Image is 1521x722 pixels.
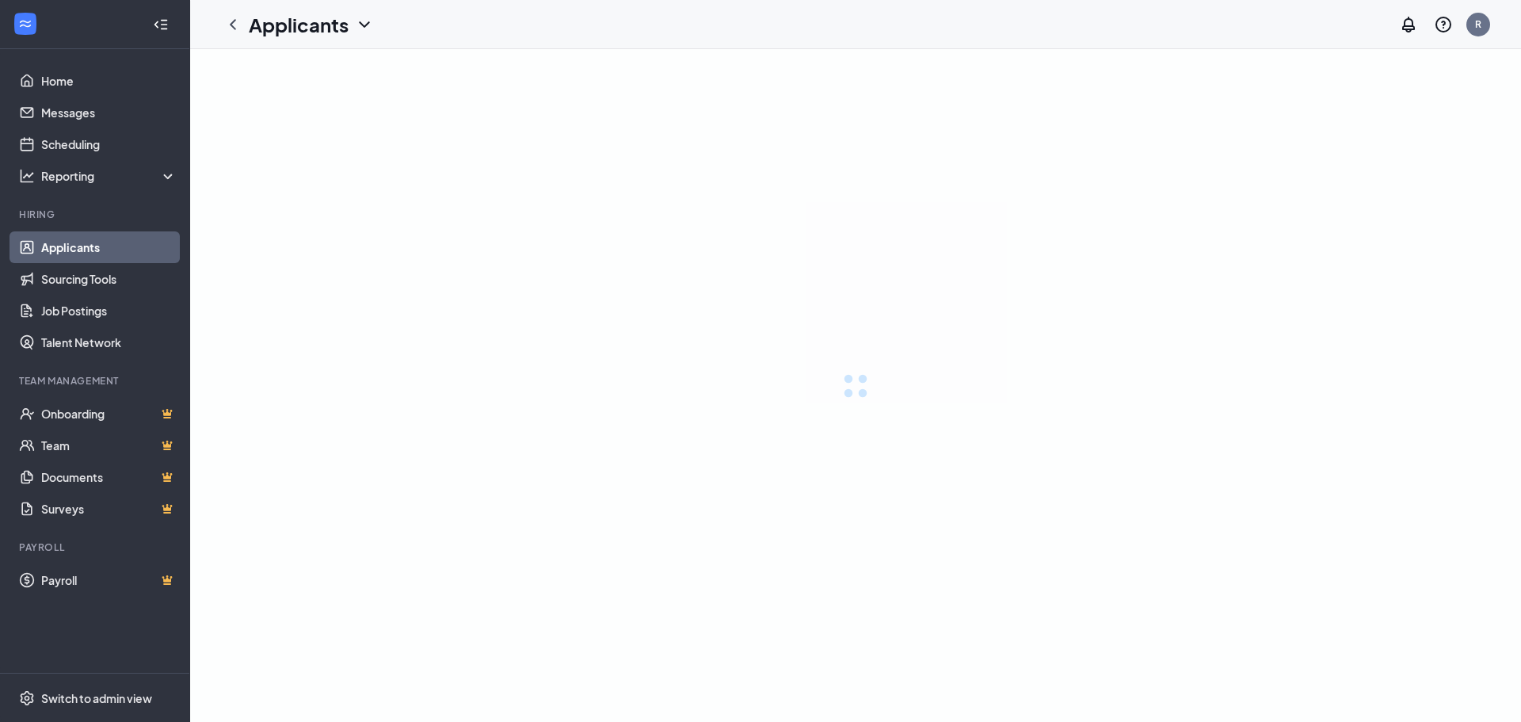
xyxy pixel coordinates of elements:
svg: QuestionInfo [1434,15,1453,34]
a: Talent Network [41,327,177,358]
a: SurveysCrown [41,493,177,525]
h1: Applicants [249,11,349,38]
div: R [1475,17,1481,31]
a: Job Postings [41,295,177,327]
svg: WorkstreamLogo [17,16,33,32]
svg: Settings [19,690,35,706]
svg: ChevronLeft [223,15,242,34]
a: Messages [41,97,177,128]
a: OnboardingCrown [41,398,177,430]
svg: Collapse [153,17,169,32]
a: Sourcing Tools [41,263,177,295]
svg: Analysis [19,168,35,184]
svg: Notifications [1399,15,1418,34]
div: Team Management [19,374,173,388]
a: PayrollCrown [41,564,177,596]
svg: ChevronDown [355,15,374,34]
div: Payroll [19,541,173,554]
div: Switch to admin view [41,690,152,706]
div: Reporting [41,168,177,184]
a: Home [41,65,177,97]
a: Scheduling [41,128,177,160]
a: DocumentsCrown [41,461,177,493]
a: Applicants [41,231,177,263]
a: TeamCrown [41,430,177,461]
div: Hiring [19,208,173,221]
